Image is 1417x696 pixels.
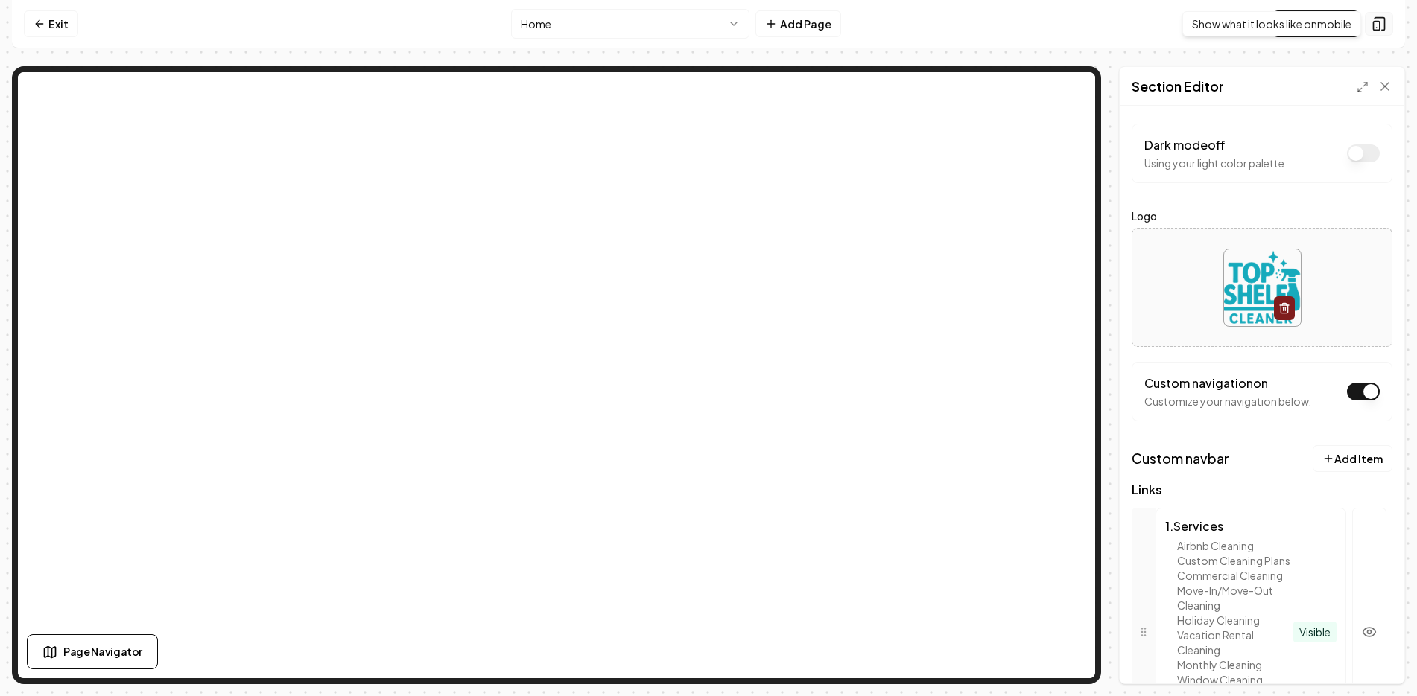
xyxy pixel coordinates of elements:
span: Visible [1293,622,1337,642]
div: Commercial Cleaning [1177,568,1293,583]
button: Add Page [755,10,841,37]
img: image [1224,249,1301,326]
p: Customize your navigation below. [1144,394,1311,409]
div: Vacation Rental Cleaning [1177,628,1293,657]
label: Logo [1132,207,1392,225]
div: 1 . Services [1165,517,1293,535]
div: Monthly Cleaning [1177,657,1293,672]
div: Airbnb Cleaning [1177,538,1293,553]
button: Page Navigator [27,634,158,669]
span: Page Navigator [63,644,142,660]
div: Window Cleaning [1177,672,1293,687]
div: Custom Cleaning Plans [1177,553,1293,568]
a: Exit [24,10,78,37]
a: Visit Page [1273,10,1359,37]
div: Move-In/Move-Out Cleaning [1177,583,1293,613]
div: Holiday Cleaning [1177,613,1293,628]
p: Using your light color palette. [1144,156,1287,170]
h2: Section Editor [1132,76,1224,97]
label: Dark mode off [1144,137,1226,153]
span: Links [1132,484,1392,496]
button: Add Item [1313,445,1392,472]
h3: Custom navbar [1132,448,1229,469]
label: Custom navigation on [1144,375,1268,391]
div: Show what it looks like on mobile [1182,11,1361,36]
